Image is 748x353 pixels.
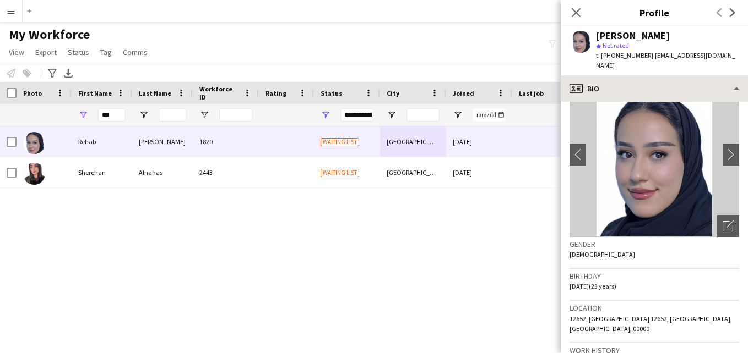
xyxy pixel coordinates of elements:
[72,126,132,157] div: Rehab
[570,315,732,333] span: 12652, [GEOGRAPHIC_DATA] 12652, [GEOGRAPHIC_DATA], [GEOGRAPHIC_DATA], 00000
[603,41,629,49] span: Not rated
[63,45,94,59] a: Status
[570,271,739,281] h3: Birthday
[387,89,399,97] span: City
[62,67,75,80] app-action-btn: Export XLSX
[473,108,506,122] input: Joined Filter Input
[193,157,259,187] div: 2443
[321,169,359,177] span: Waiting list
[31,45,61,59] a: Export
[9,47,24,57] span: View
[570,250,635,258] span: [DEMOGRAPHIC_DATA]
[446,126,512,157] div: [DATE]
[519,89,544,97] span: Last job
[570,72,739,237] img: Crew avatar or photo
[717,215,739,237] div: Open photos pop-in
[139,110,149,120] button: Open Filter Menu
[98,108,126,122] input: First Name Filter Input
[96,45,116,59] a: Tag
[570,303,739,313] h3: Location
[68,47,89,57] span: Status
[78,89,112,97] span: First Name
[199,85,239,101] span: Workforce ID
[139,89,171,97] span: Last Name
[159,108,186,122] input: Last Name Filter Input
[596,31,670,41] div: [PERSON_NAME]
[100,47,112,57] span: Tag
[321,110,330,120] button: Open Filter Menu
[78,110,88,120] button: Open Filter Menu
[387,110,397,120] button: Open Filter Menu
[4,45,29,59] a: View
[406,108,440,122] input: City Filter Input
[118,45,152,59] a: Comms
[123,47,148,57] span: Comms
[453,110,463,120] button: Open Filter Menu
[23,132,45,154] img: Rehab Ahmed
[596,51,653,59] span: t. [PHONE_NUMBER]
[570,282,616,290] span: [DATE] (23 years)
[219,108,252,122] input: Workforce ID Filter Input
[380,157,446,187] div: [GEOGRAPHIC_DATA]
[561,5,748,20] h3: Profile
[23,89,42,97] span: Photo
[453,89,474,97] span: Joined
[265,89,286,97] span: Rating
[132,126,193,157] div: [PERSON_NAME]
[570,239,739,249] h3: Gender
[193,126,259,157] div: 1820
[321,89,342,97] span: Status
[199,110,209,120] button: Open Filter Menu
[446,157,512,187] div: [DATE]
[72,157,132,187] div: Sherehan
[9,26,90,43] span: My Workforce
[596,51,735,69] span: | [EMAIL_ADDRESS][DOMAIN_NAME]
[380,126,446,157] div: [GEOGRAPHIC_DATA]
[46,67,59,80] app-action-btn: Advanced filters
[35,47,57,57] span: Export
[23,163,45,185] img: Sherehan Alnahas
[132,157,193,187] div: Alnahas
[561,75,748,102] div: Bio
[321,138,359,146] span: Waiting list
